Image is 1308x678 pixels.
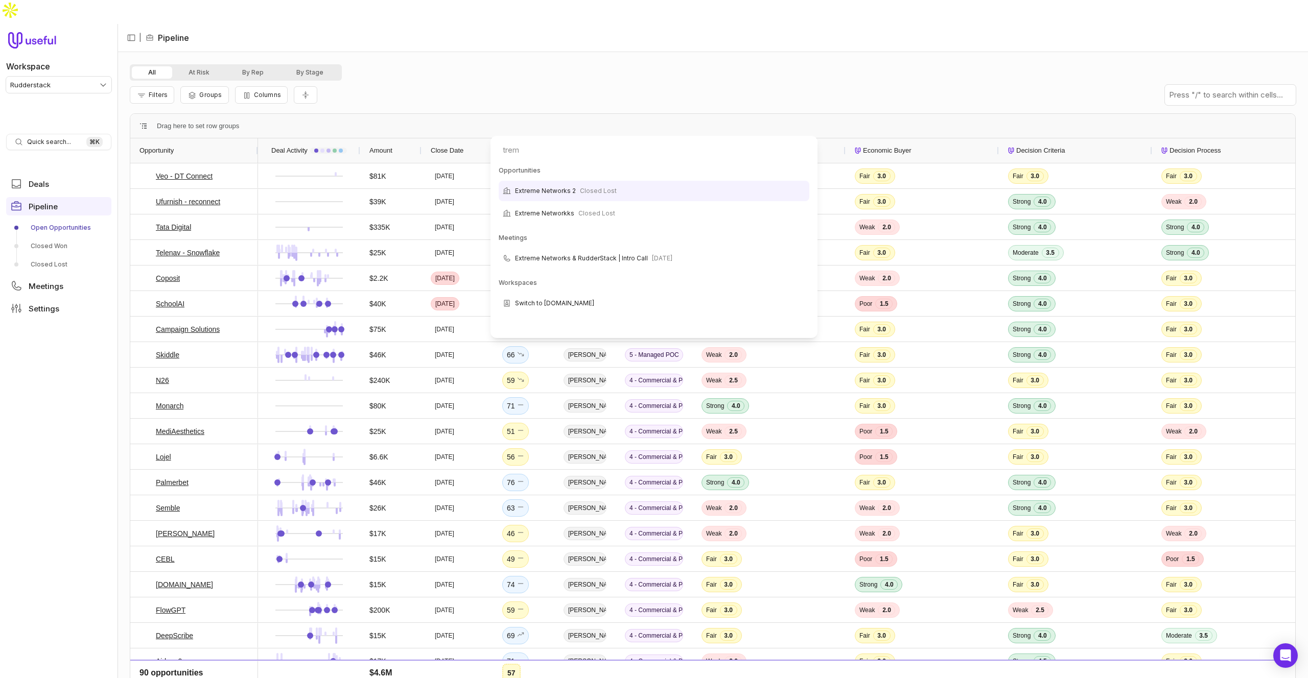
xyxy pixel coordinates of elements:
div: Switch to [DOMAIN_NAME] [499,293,809,313]
input: Search for pages and commands... [495,140,813,160]
span: Extreme Networks 2 [515,185,576,197]
span: Extreme Networkks [515,207,574,220]
div: Meetings [499,232,809,244]
span: Closed Lost [578,207,615,220]
span: Closed Lost [580,185,617,197]
div: Opportunities [499,164,809,177]
span: Extreme Networks & RudderStack | Intro Call [515,252,648,264]
div: Suggestions [495,164,813,334]
div: Workspaces [499,277,809,289]
span: [DATE] [652,252,672,264]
